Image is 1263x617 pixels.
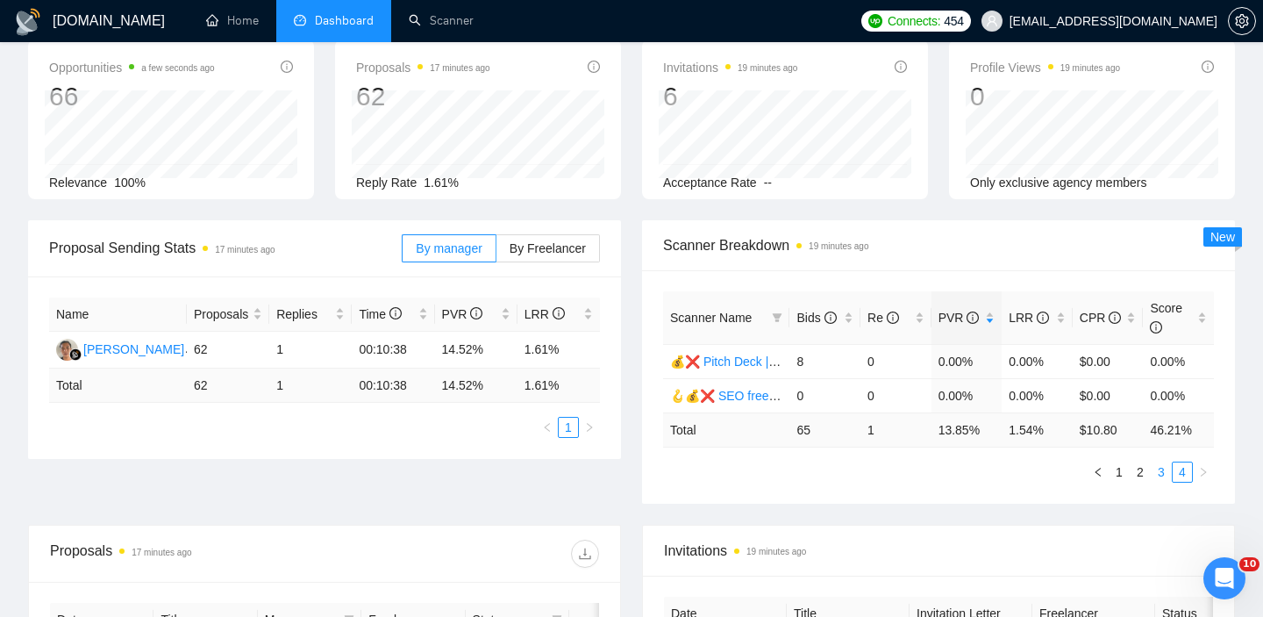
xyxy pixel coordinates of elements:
[887,312,899,324] span: info-circle
[1073,413,1144,447] td: $ 10.80
[663,80,797,113] div: 6
[1143,413,1214,447] td: 46.21 %
[970,176,1147,190] span: Only exclusive agency members
[1229,14,1255,28] span: setting
[789,378,860,413] td: 0
[49,298,187,332] th: Name
[281,61,293,73] span: info-circle
[356,80,490,113] div: 62
[315,13,374,28] span: Dashboard
[789,413,860,447] td: 65
[764,176,772,190] span: --
[1228,7,1256,35] button: setting
[860,344,931,378] td: 0
[663,413,789,447] td: Total
[352,369,434,403] td: 00:10:38
[1060,63,1120,73] time: 19 minutes ago
[49,57,215,78] span: Opportunities
[542,422,553,433] span: left
[430,63,489,73] time: 17 minutes ago
[1210,230,1235,244] span: New
[584,422,595,433] span: right
[269,298,352,332] th: Replies
[1088,462,1109,483] li: Previous Page
[1109,462,1130,483] li: 1
[746,547,806,556] time: 19 minutes ago
[796,311,836,325] span: Bids
[1002,378,1073,413] td: 0.00%
[860,413,931,447] td: 1
[49,237,402,259] span: Proposal Sending Stats
[1073,344,1144,378] td: $0.00
[294,14,306,26] span: dashboard
[1173,463,1192,482] a: 4
[1202,61,1214,73] span: info-circle
[187,298,269,332] th: Proposals
[194,305,249,324] span: Proposals
[1009,311,1049,325] span: LRR
[1150,301,1182,334] span: Score
[931,378,1003,413] td: 0.00%
[1228,14,1256,28] a: setting
[558,417,579,438] li: 1
[132,548,191,557] time: 17 minutes ago
[664,540,1213,562] span: Invitations
[1002,413,1073,447] td: 1.54 %
[69,348,82,361] img: gigradar-bm.png
[579,417,600,438] li: Next Page
[435,369,517,403] td: 14.52 %
[215,245,275,255] time: 17 minutes ago
[967,312,979,324] span: info-circle
[663,176,757,190] span: Acceptance Rate
[663,234,1214,256] span: Scanner Breakdown
[14,8,42,36] img: logo
[1143,344,1214,378] td: 0.00%
[1239,557,1259,571] span: 10
[1150,321,1162,334] span: info-circle
[789,344,860,378] td: 8
[537,417,558,438] li: Previous Page
[1193,462,1214,483] li: Next Page
[49,369,187,403] td: Total
[356,57,490,78] span: Proposals
[824,312,837,324] span: info-circle
[663,57,797,78] span: Invitations
[187,369,269,403] td: 62
[1152,463,1171,482] a: 3
[269,369,352,403] td: 1
[1110,463,1129,482] a: 1
[352,332,434,369] td: 00:10:38
[895,61,907,73] span: info-circle
[1172,462,1193,483] li: 4
[517,332,600,369] td: 1.61%
[442,307,483,321] span: PVR
[470,307,482,319] span: info-circle
[571,540,599,568] button: download
[435,332,517,369] td: 14.52%
[1093,467,1103,477] span: left
[1203,557,1245,599] iframe: Intercom live chat
[768,305,786,331] span: filter
[588,61,600,73] span: info-circle
[524,307,565,321] span: LRR
[1143,378,1214,413] td: 0.00%
[356,176,417,190] span: Reply Rate
[269,332,352,369] td: 1
[670,355,886,369] a: 💰❌ Pitch Deck | Val | 12.06 16% view
[1131,463,1150,482] a: 2
[141,63,214,73] time: a few seconds ago
[579,417,600,438] button: right
[670,311,752,325] span: Scanner Name
[83,340,184,359] div: [PERSON_NAME]
[860,378,931,413] td: 0
[970,80,1120,113] div: 0
[559,418,578,437] a: 1
[409,13,474,28] a: searchScanner
[416,241,482,255] span: By manager
[944,11,963,31] span: 454
[938,311,980,325] span: PVR
[572,547,598,561] span: download
[888,11,940,31] span: Connects:
[537,417,558,438] button: left
[359,307,401,321] span: Time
